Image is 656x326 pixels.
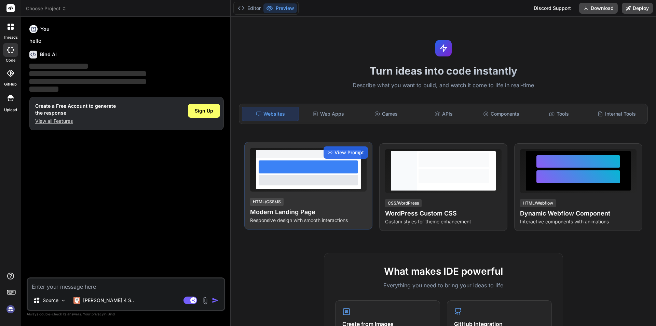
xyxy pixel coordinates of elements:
img: signin [5,303,16,315]
img: attachment [201,297,209,304]
p: Responsive design with smooth interactions [250,217,367,224]
h2: What makes IDE powerful [335,264,552,278]
p: Always double-check its answers. Your in Bind [27,311,225,317]
button: Deploy [622,3,653,14]
span: ‌ [29,87,58,92]
p: [PERSON_NAME] 4 S.. [83,297,134,304]
span: privacy [92,312,104,316]
div: CSS/WordPress [385,199,422,207]
p: Custom styles for theme enhancement [385,218,502,225]
h1: Create a Free Account to generate the response [35,103,116,116]
img: icon [212,297,219,304]
p: Interactive components with animations [520,218,637,225]
span: ‌ [29,64,88,69]
span: ‌ [29,71,146,76]
p: View all Features [35,118,116,125]
h6: Bind AI [40,51,57,58]
div: Components [473,107,530,121]
div: Internal Tools [588,107,645,121]
p: hello [29,37,224,45]
img: Pick Models [60,298,66,303]
label: Upload [4,107,17,113]
div: HTML/CSS/JS [250,198,284,206]
p: Source [43,297,58,304]
div: Tools [531,107,587,121]
label: GitHub [4,81,17,87]
button: Editor [235,3,263,13]
button: Download [579,3,618,14]
div: HTML/Webflow [520,199,556,207]
span: ‌ [29,79,146,84]
div: Games [358,107,414,121]
span: View Prompt [334,149,364,156]
label: code [6,57,15,63]
p: Describe what you want to build, and watch it come to life in real-time [235,81,652,90]
p: Everything you need to bring your ideas to life [335,281,552,289]
h1: Turn ideas into code instantly [235,65,652,77]
label: threads [3,35,18,40]
div: Discord Support [530,3,575,14]
img: Claude 4 Sonnet [73,297,80,304]
span: Choose Project [26,5,67,12]
div: Websites [242,107,299,121]
span: Sign Up [195,107,213,114]
div: APIs [415,107,472,121]
h6: You [40,26,50,32]
div: Web Apps [300,107,357,121]
h4: WordPress Custom CSS [385,209,502,218]
h4: Dynamic Webflow Component [520,209,637,218]
h4: Modern Landing Page [250,207,367,217]
button: Preview [263,3,297,13]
